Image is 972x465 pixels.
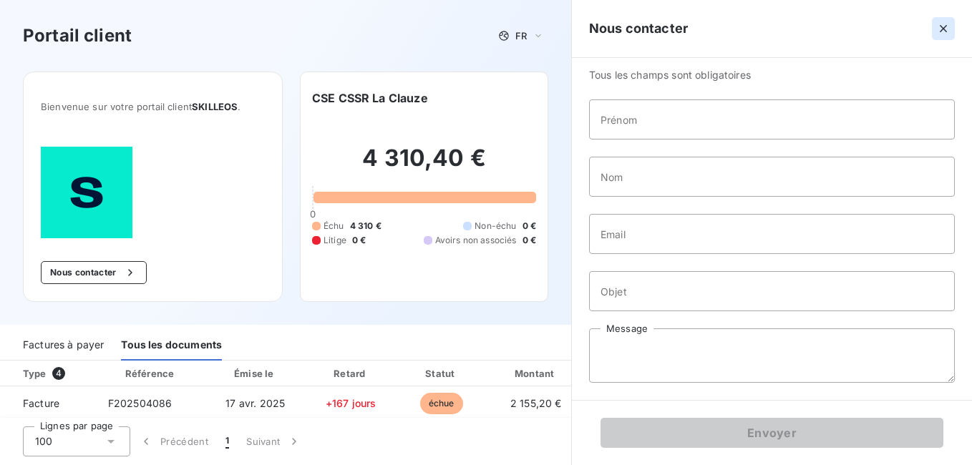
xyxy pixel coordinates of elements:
span: échue [420,393,463,414]
div: Montant [489,366,583,381]
div: Type [14,366,94,381]
span: 0 € [352,234,366,247]
span: Tous les champs sont obligatoires [589,68,955,82]
span: Facture [11,396,85,411]
button: Nous contacter [41,261,147,284]
span: Bienvenue sur votre portail client . [41,101,265,112]
button: 1 [217,426,238,456]
div: Factures à payer [23,331,104,361]
h3: Portail client [23,23,132,49]
span: 0 € [523,234,536,247]
div: Retard [308,366,394,381]
span: Non-échu [475,220,516,232]
button: Suivant [238,426,310,456]
div: Référence [125,368,174,379]
span: +167 jours [326,397,376,409]
span: Échu [324,220,344,232]
button: Précédent [130,426,217,456]
span: 0 € [523,220,536,232]
span: F202504086 [108,397,172,409]
h5: Nous contacter [589,19,688,39]
span: 17 avr. 2025 [225,397,285,409]
input: placeholder [589,99,955,139]
button: Envoyer [601,418,943,448]
span: Litige [324,234,346,247]
input: placeholder [589,157,955,197]
span: SKILLEOS [192,101,238,112]
span: 0 [310,208,316,220]
div: Statut [399,366,483,381]
span: 4 310 € [350,220,381,232]
span: Avoirs non associés [435,234,517,247]
div: Tous les documents [121,331,222,361]
span: 1 [225,434,229,449]
input: placeholder [589,214,955,254]
div: Émise le [208,366,302,381]
h2: 4 310,40 € [312,144,536,187]
h6: CSE CSSR La Clauze [312,89,428,107]
img: Company logo [41,147,132,238]
span: 2 155,20 € [510,397,562,409]
span: 100 [35,434,52,449]
input: placeholder [589,271,955,311]
span: FR [515,30,527,41]
span: 4 [52,367,65,380]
